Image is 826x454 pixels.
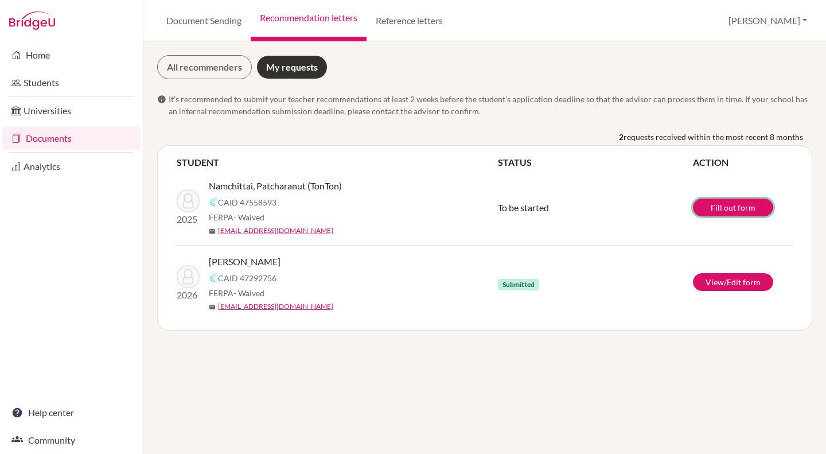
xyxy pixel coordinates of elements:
[692,155,793,170] th: ACTION
[2,99,141,122] a: Universities
[209,255,280,269] span: [PERSON_NAME]
[2,71,141,94] a: Students
[498,279,539,290] span: Submitted
[2,155,141,178] a: Analytics
[2,401,141,424] a: Help center
[2,429,141,452] a: Community
[2,127,141,150] a: Documents
[619,131,624,143] b: 2
[233,288,264,298] span: - Waived
[209,287,264,299] span: FERPA
[209,211,264,223] span: FERPA
[209,273,218,282] img: Common App logo
[218,301,333,312] a: [EMAIL_ADDRESS][DOMAIN_NAME]
[157,95,166,104] span: info
[157,55,252,79] a: All recommenders
[177,265,200,288] img: Fung, Tristan
[209,179,342,193] span: Namchittai, Patcharanut (TonTon)
[218,196,276,208] span: CAID 47558593
[177,189,200,212] img: Namchittai, Patcharanut (TonTon)
[498,202,549,213] span: To be started
[177,288,200,302] p: 2026
[177,212,200,226] p: 2025
[176,155,497,170] th: STUDENT
[218,272,276,284] span: CAID 47292756
[624,131,803,143] span: requests received within the most recent 8 months
[209,228,216,235] span: mail
[693,199,773,216] a: Fill out form
[209,304,216,311] span: mail
[256,55,328,79] a: My requests
[209,197,218,207] img: Common App logo
[497,155,692,170] th: STATUS
[2,44,141,67] a: Home
[233,212,264,222] span: - Waived
[723,10,812,32] button: [PERSON_NAME]
[218,226,333,236] a: [EMAIL_ADDRESS][DOMAIN_NAME]
[9,11,55,30] img: Bridge-U
[693,273,773,291] a: View/Edit form
[169,93,812,117] span: It’s recommended to submit your teacher recommendations at least 2 weeks before the student’s app...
